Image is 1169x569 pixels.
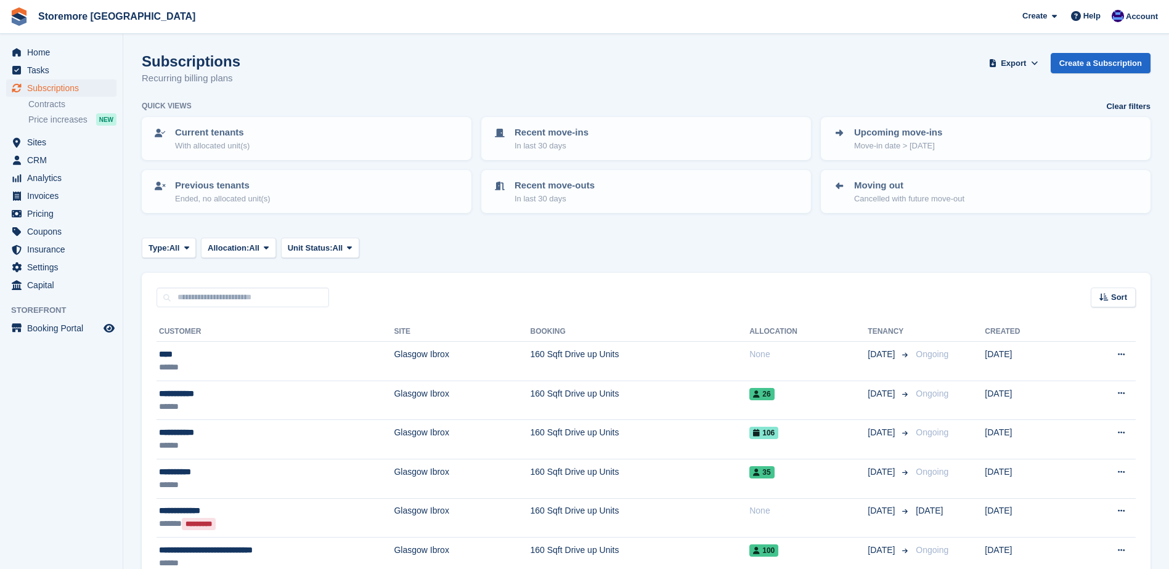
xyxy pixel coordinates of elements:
[6,44,116,61] a: menu
[11,304,123,317] span: Storefront
[868,426,897,439] span: [DATE]
[201,238,276,258] button: Allocation: All
[868,504,897,517] span: [DATE]
[208,242,249,254] span: Allocation:
[27,276,101,294] span: Capital
[142,71,240,86] p: Recurring billing plans
[288,242,333,254] span: Unit Status:
[143,171,470,212] a: Previous tenants Ended, no allocated unit(s)
[175,179,271,193] p: Previous tenants
[6,259,116,276] a: menu
[531,342,750,381] td: 160 Sqft Drive up Units
[6,151,116,169] a: menu
[27,151,101,169] span: CRM
[868,544,897,557] span: [DATE]
[142,53,240,70] h1: Subscriptions
[854,140,942,152] p: Move-in date > [DATE]
[6,276,116,294] a: menu
[531,381,750,420] td: 160 Sqft Drive up Units
[27,223,101,240] span: Coupons
[515,126,589,140] p: Recent move-ins
[142,100,192,111] h6: Quick views
[749,322,868,342] th: Allocation
[249,242,259,254] span: All
[28,114,88,126] span: Price increases
[394,322,530,342] th: Site
[749,388,774,400] span: 26
[1126,10,1158,23] span: Account
[854,193,964,205] p: Cancelled with future move-out
[531,498,750,538] td: 160 Sqft Drive up Units
[483,118,810,159] a: Recent move-ins In last 30 days
[27,79,101,97] span: Subscriptions
[6,169,116,187] a: menu
[175,126,250,140] p: Current tenants
[916,467,948,477] span: Ongoing
[515,193,595,205] p: In last 30 days
[27,259,101,276] span: Settings
[854,179,964,193] p: Moving out
[749,504,868,517] div: None
[987,53,1041,73] button: Export
[749,544,778,557] span: 100
[142,238,196,258] button: Type: All
[6,241,116,258] a: menu
[985,420,1072,459] td: [DATE]
[27,187,101,204] span: Invoices
[1106,100,1151,113] a: Clear filters
[531,322,750,342] th: Booking
[6,62,116,79] a: menu
[1112,10,1124,22] img: Angela
[854,126,942,140] p: Upcoming move-ins
[27,205,101,222] span: Pricing
[394,342,530,381] td: Glasgow Ibrox
[483,171,810,212] a: Recent move-outs In last 30 days
[281,238,359,258] button: Unit Status: All
[916,427,948,437] span: Ongoing
[1001,57,1026,70] span: Export
[515,179,595,193] p: Recent move-outs
[868,322,911,342] th: Tenancy
[27,62,101,79] span: Tasks
[531,459,750,498] td: 160 Sqft Drive up Units
[102,321,116,336] a: Preview store
[149,242,169,254] span: Type:
[749,466,774,478] span: 35
[916,389,948,398] span: Ongoing
[985,342,1072,381] td: [DATE]
[916,506,943,515] span: [DATE]
[1111,291,1127,304] span: Sort
[96,113,116,126] div: NEW
[175,140,250,152] p: With allocated unit(s)
[27,134,101,151] span: Sites
[822,171,1149,212] a: Moving out Cancelled with future move-out
[27,44,101,61] span: Home
[916,545,948,555] span: Ongoing
[1083,10,1101,22] span: Help
[6,79,116,97] a: menu
[868,387,897,400] span: [DATE]
[394,459,530,498] td: Glasgow Ibrox
[169,242,180,254] span: All
[985,322,1072,342] th: Created
[985,381,1072,420] td: [DATE]
[6,223,116,240] a: menu
[143,118,470,159] a: Current tenants With allocated unit(s)
[33,6,200,26] a: Storemore [GEOGRAPHIC_DATA]
[27,169,101,187] span: Analytics
[10,7,28,26] img: stora-icon-8386f47178a22dfd0bd8f6a31ec36ba5ce8667c1dd55bd0f319d3a0aa187defe.svg
[1051,53,1151,73] a: Create a Subscription
[27,320,101,337] span: Booking Portal
[394,498,530,538] td: Glasgow Ibrox
[175,193,271,205] p: Ended, no allocated unit(s)
[27,241,101,258] span: Insurance
[394,420,530,459] td: Glasgow Ibrox
[868,348,897,361] span: [DATE]
[985,459,1072,498] td: [DATE]
[822,118,1149,159] a: Upcoming move-ins Move-in date > [DATE]
[916,349,948,359] span: Ongoing
[868,466,897,478] span: [DATE]
[28,113,116,126] a: Price increases NEW
[6,134,116,151] a: menu
[157,322,394,342] th: Customer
